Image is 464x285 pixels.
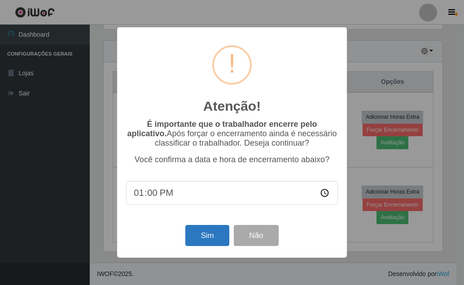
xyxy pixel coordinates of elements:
button: Sim [185,225,229,246]
h2: Atenção! [203,98,261,114]
b: É importante que o trabalhador encerre pelo aplicativo. [127,120,317,138]
p: Após forçar o encerramento ainda é necessário classificar o trabalhador. Deseja continuar? [126,120,338,148]
button: Não [234,225,278,246]
p: Você confirma a data e hora de encerramento abaixo? [126,155,338,164]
